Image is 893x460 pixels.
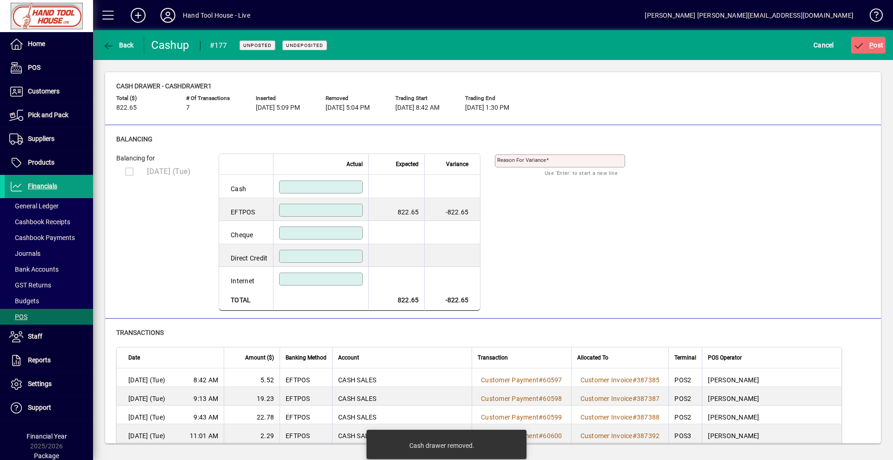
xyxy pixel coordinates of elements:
[543,395,562,402] span: 60598
[116,135,153,143] span: Balancing
[853,41,884,49] span: ost
[577,431,663,441] a: Customer Invoice#387392
[5,33,93,56] a: Home
[5,151,93,174] a: Products
[633,413,637,421] span: #
[286,42,323,48] span: Undeposited
[702,424,841,443] td: [PERSON_NAME]
[708,353,742,363] span: POS Operator
[286,353,327,363] span: Banking Method
[93,37,144,53] app-page-header-button: Back
[128,375,165,385] span: [DATE] (Tue)
[5,277,93,293] a: GST Returns
[5,373,93,396] a: Settings
[219,290,273,311] td: Total
[478,412,566,422] a: Customer Payment#60599
[668,368,702,387] td: POS2
[851,37,886,53] button: Post
[103,41,134,49] span: Back
[28,87,60,95] span: Customers
[9,313,27,320] span: POS
[28,380,52,387] span: Settings
[543,432,562,440] span: 60600
[497,157,546,163] mat-label: Reason for variance
[543,376,562,384] span: 60597
[28,64,40,71] span: POS
[396,159,419,169] span: Expected
[210,38,227,53] div: #177
[5,230,93,246] a: Cashbook Payments
[186,104,190,112] span: 7
[219,198,273,221] td: EFTPOS
[863,2,881,32] a: Knowledge Base
[702,406,841,424] td: [PERSON_NAME]
[280,368,332,387] td: EFTPOS
[5,80,93,103] a: Customers
[116,153,209,163] div: Balancing for
[577,353,608,363] span: Allocated To
[9,234,75,241] span: Cashbook Payments
[28,111,68,119] span: Pick and Pack
[326,104,370,112] span: [DATE] 5:04 PM
[395,95,451,101] span: Trading start
[256,95,312,101] span: Inserted
[5,198,93,214] a: General Ledger
[280,387,332,406] td: EFTPOS
[243,42,272,48] span: Unposted
[332,387,472,406] td: CASH SALES
[702,368,841,387] td: [PERSON_NAME]
[28,333,42,340] span: Staff
[28,182,57,190] span: Financials
[580,432,633,440] span: Customer Invoice
[539,413,543,421] span: #
[280,424,332,443] td: EFTPOS
[116,95,172,101] span: Total ($)
[28,356,51,364] span: Reports
[543,413,562,421] span: 60599
[219,221,273,244] td: Cheque
[577,375,663,385] a: Customer Invoice#387385
[128,431,165,440] span: [DATE] (Tue)
[5,396,93,420] a: Support
[116,82,212,90] span: Cash drawer - CASHDRAWER1
[28,159,54,166] span: Products
[338,353,359,363] span: Account
[580,376,633,384] span: Customer Invoice
[633,395,637,402] span: #
[465,95,521,101] span: Trading end
[395,104,440,112] span: [DATE] 8:42 AM
[9,266,59,273] span: Bank Accounts
[478,375,566,385] a: Customer Payment#60597
[637,395,660,402] span: 387387
[9,297,39,305] span: Budgets
[869,41,873,49] span: P
[9,281,51,289] span: GST Returns
[478,393,566,404] a: Customer Payment#60598
[668,424,702,443] td: POS3
[224,406,280,424] td: 22.78
[5,56,93,80] a: POS
[9,218,70,226] span: Cashbook Receipts
[128,413,165,422] span: [DATE] (Tue)
[446,159,468,169] span: Variance
[9,202,59,210] span: General Ledger
[409,441,474,450] div: Cash drawer removed.
[637,376,660,384] span: 387385
[668,387,702,406] td: POS2
[645,8,853,23] div: [PERSON_NAME] [PERSON_NAME][EMAIL_ADDRESS][DOMAIN_NAME]
[219,244,273,267] td: Direct Credit
[219,175,273,198] td: Cash
[193,394,218,403] span: 9:13 AM
[5,104,93,127] a: Pick and Pack
[633,376,637,384] span: #
[245,353,274,363] span: Amount ($)
[5,309,93,325] a: POS
[637,432,660,440] span: 387392
[28,135,54,142] span: Suppliers
[702,387,841,406] td: [PERSON_NAME]
[539,376,543,384] span: #
[633,432,637,440] span: #
[224,387,280,406] td: 19.23
[128,394,165,403] span: [DATE] (Tue)
[116,104,137,112] span: 822.65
